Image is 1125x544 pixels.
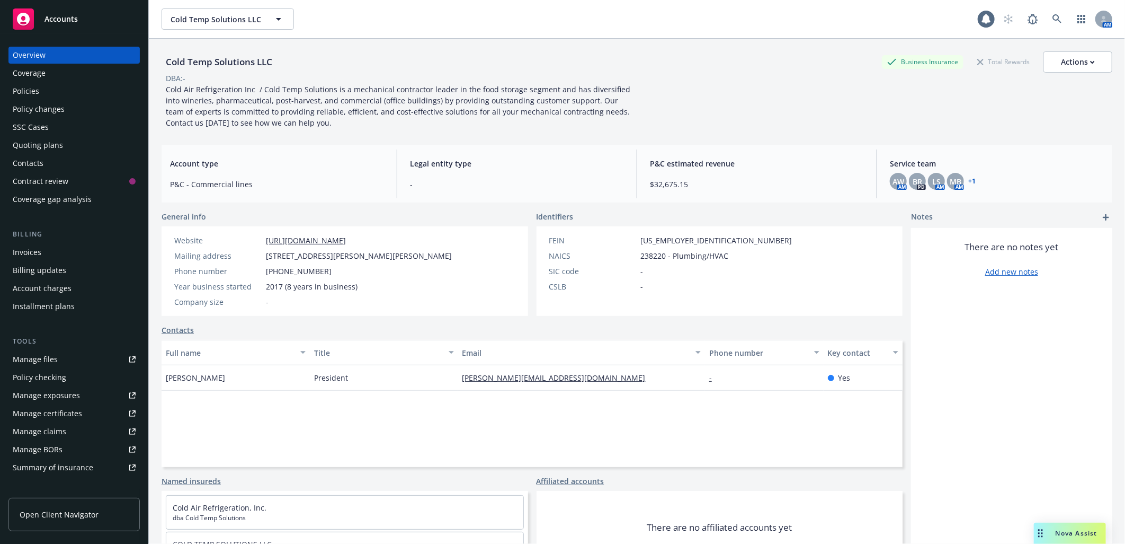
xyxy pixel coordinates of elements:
[647,521,792,534] span: There are no affiliated accounts yet
[8,351,140,368] a: Manage files
[458,340,705,365] button: Email
[13,387,80,404] div: Manage exposures
[985,266,1038,277] a: Add new notes
[13,280,72,297] div: Account charges
[170,179,384,190] span: P&C - Commercial lines
[1056,529,1097,538] span: Nova Assist
[8,298,140,315] a: Installment plans
[824,340,903,365] button: Key contact
[968,178,976,185] a: +1
[913,176,922,187] span: BR
[641,235,792,246] span: [US_EMPLOYER_IDENTIFICATION_NUMBER]
[174,296,262,308] div: Company size
[8,405,140,422] a: Manage certificates
[1034,523,1106,544] button: Nova Assist
[13,244,41,261] div: Invoices
[537,211,574,222] span: Identifiers
[173,503,266,513] a: Cold Air Refrigeration, Inc.
[641,250,729,261] span: 238220 - Plumbing/HVAC
[166,372,225,383] span: [PERSON_NAME]
[8,65,140,82] a: Coverage
[266,281,358,292] span: 2017 (8 years in business)
[8,229,140,240] div: Billing
[8,119,140,136] a: SSC Cases
[8,441,140,458] a: Manage BORs
[162,324,194,336] a: Contacts
[650,179,864,190] span: $32,675.15
[549,281,637,292] div: CSLB
[13,65,46,82] div: Coverage
[8,280,140,297] a: Account charges
[1043,51,1112,73] button: Actions
[1022,8,1043,30] a: Report a Bug
[266,235,346,245] a: [URL][DOMAIN_NAME]
[650,158,864,169] span: P&C estimated revenue
[13,83,39,100] div: Policies
[13,459,93,476] div: Summary of insurance
[162,8,294,30] button: Cold Temp Solutions LLC
[8,137,140,154] a: Quoting plans
[537,476,604,487] a: Affiliated accounts
[1061,52,1095,72] div: Actions
[13,119,49,136] div: SSC Cases
[8,369,140,386] a: Policy checking
[932,176,941,187] span: LS
[8,262,140,279] a: Billing updates
[314,372,348,383] span: President
[13,155,43,172] div: Contacts
[965,241,1059,253] span: There are no notes yet
[410,179,624,190] span: -
[162,55,276,69] div: Cold Temp Solutions LLC
[166,347,294,358] div: Full name
[8,4,140,34] a: Accounts
[174,266,262,277] div: Phone number
[462,373,654,383] a: [PERSON_NAME][EMAIL_ADDRESS][DOMAIN_NAME]
[1071,8,1092,30] a: Switch app
[266,250,452,261] span: [STREET_ADDRESS][PERSON_NAME][PERSON_NAME]
[8,423,140,440] a: Manage claims
[950,176,961,187] span: MB
[8,101,140,118] a: Policy changes
[828,347,887,358] div: Key contact
[166,84,632,128] span: Cold Air Refrigeration Inc / Cold Temp Solutions is a mechanical contractor leader in the food st...
[13,137,63,154] div: Quoting plans
[709,347,808,358] div: Phone number
[174,281,262,292] div: Year business started
[641,281,644,292] span: -
[13,191,92,208] div: Coverage gap analysis
[8,47,140,64] a: Overview
[44,15,78,23] span: Accounts
[8,387,140,404] a: Manage exposures
[174,250,262,261] div: Mailing address
[549,235,637,246] div: FEIN
[911,211,933,224] span: Notes
[709,373,720,383] a: -
[13,369,66,386] div: Policy checking
[892,176,904,187] span: AW
[462,347,689,358] div: Email
[13,423,66,440] div: Manage claims
[8,336,140,347] div: Tools
[13,47,46,64] div: Overview
[705,340,824,365] button: Phone number
[8,244,140,261] a: Invoices
[1047,8,1068,30] a: Search
[549,250,637,261] div: NAICS
[162,211,206,222] span: General info
[20,509,99,520] span: Open Client Navigator
[549,266,637,277] div: SIC code
[8,155,140,172] a: Contacts
[13,298,75,315] div: Installment plans
[166,73,185,84] div: DBA: -
[162,340,310,365] button: Full name
[1034,523,1047,544] div: Drag to move
[8,173,140,190] a: Contract review
[641,266,644,277] span: -
[13,262,66,279] div: Billing updates
[8,83,140,100] a: Policies
[266,296,269,308] span: -
[882,55,963,68] div: Business Insurance
[998,8,1019,30] a: Start snowing
[310,340,458,365] button: Title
